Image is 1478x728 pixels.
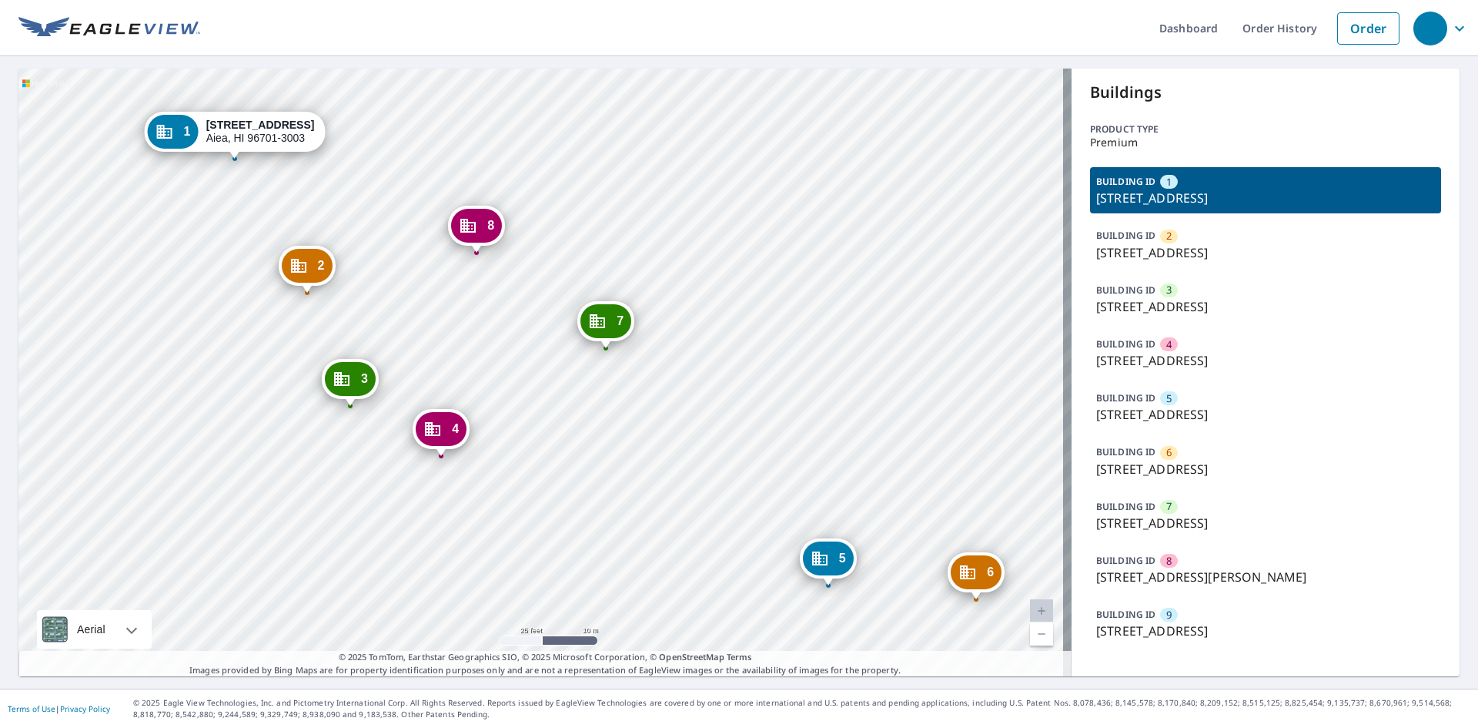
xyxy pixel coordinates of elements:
[1166,337,1172,352] span: 4
[1337,12,1399,45] a: Order
[487,220,494,231] span: 8
[322,359,379,407] div: Dropped pin, building 3, Commercial property, 99-935 Aiea Heights Dr Aiea, HI 96701
[1096,608,1155,621] p: BUILDING ID
[1096,175,1155,188] p: BUILDING ID
[1096,568,1435,586] p: [STREET_ADDRESS][PERSON_NAME]
[1096,229,1155,242] p: BUILDING ID
[1096,189,1435,207] p: [STREET_ADDRESS]
[1096,622,1435,640] p: [STREET_ADDRESS]
[1096,500,1155,513] p: BUILDING ID
[1166,391,1172,406] span: 5
[448,206,505,253] div: Dropped pin, building 8, Commercial property, 99-969 Aiea Heights Dr Aiea, HI 96701
[1166,445,1172,460] span: 6
[1096,351,1435,370] p: [STREET_ADDRESS]
[1096,243,1435,262] p: [STREET_ADDRESS]
[1166,499,1172,514] span: 7
[145,112,326,159] div: Dropped pin, building 1, Commercial property, 99-937a Aiea Heights Dr Aiea, HI 96701-3003
[184,126,191,137] span: 1
[800,538,857,586] div: Dropped pin, building 5, Commercial property, 99-194 Inea Pl Aiea, HI 96701
[1090,81,1441,104] p: Buildings
[339,651,752,664] span: © 2025 TomTom, Earthstar Geographics SIO, © 2025 Microsoft Corporation, ©
[1096,460,1435,478] p: [STREET_ADDRESS]
[133,697,1470,720] p: © 2025 Eagle View Technologies, Inc. and Pictometry International Corp. All Rights Reserved. Repo...
[577,301,634,349] div: Dropped pin, building 7, Commercial property, 99-120 Inea Pl Aiea, HI 96701
[727,651,752,663] a: Terms
[1096,283,1155,297] p: BUILDING ID
[361,373,368,384] span: 3
[206,119,315,145] div: Aiea, HI 96701-3003
[60,703,110,714] a: Privacy Policy
[1090,122,1441,136] p: Product type
[1030,622,1053,646] a: Current Level 20, Zoom Out
[206,119,315,131] strong: [STREET_ADDRESS]
[8,703,55,714] a: Terms of Use
[1096,554,1155,567] p: BUILDING ID
[1096,391,1155,404] p: BUILDING ID
[948,552,1005,600] div: Dropped pin, building 6, Commercial property, 99-145 Inea Pl Aiea, HI 96701
[8,704,110,713] p: |
[1096,445,1155,458] p: BUILDING ID
[1096,337,1155,351] p: BUILDING ID
[37,610,152,649] div: Aerial
[413,409,470,457] div: Dropped pin, building 4, Commercial property, 99-120 Inea Pl Aiea, HI 96701
[1096,297,1435,316] p: [STREET_ADDRESS]
[318,260,325,271] span: 2
[1166,175,1172,190] span: 1
[617,315,624,327] span: 7
[1166,283,1172,297] span: 3
[1096,514,1435,532] p: [STREET_ADDRESS]
[1096,405,1435,424] p: [STREET_ADDRESS]
[18,651,1072,676] p: Images provided by Bing Maps are for property identification purposes only and are not a represen...
[987,566,994,578] span: 6
[18,17,200,40] img: EV Logo
[72,610,110,649] div: Aerial
[1166,608,1172,622] span: 9
[1166,554,1172,569] span: 8
[1030,599,1053,622] a: Current Level 20, Zoom In Disabled
[279,246,336,294] div: Dropped pin, building 2, Commercial property, 99-935 Aiea Heights Dr Aiea, HI 96701
[1166,229,1172,243] span: 2
[659,651,724,663] a: OpenStreetMap
[1090,136,1441,149] p: Premium
[839,552,846,564] span: 5
[452,423,459,434] span: 4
